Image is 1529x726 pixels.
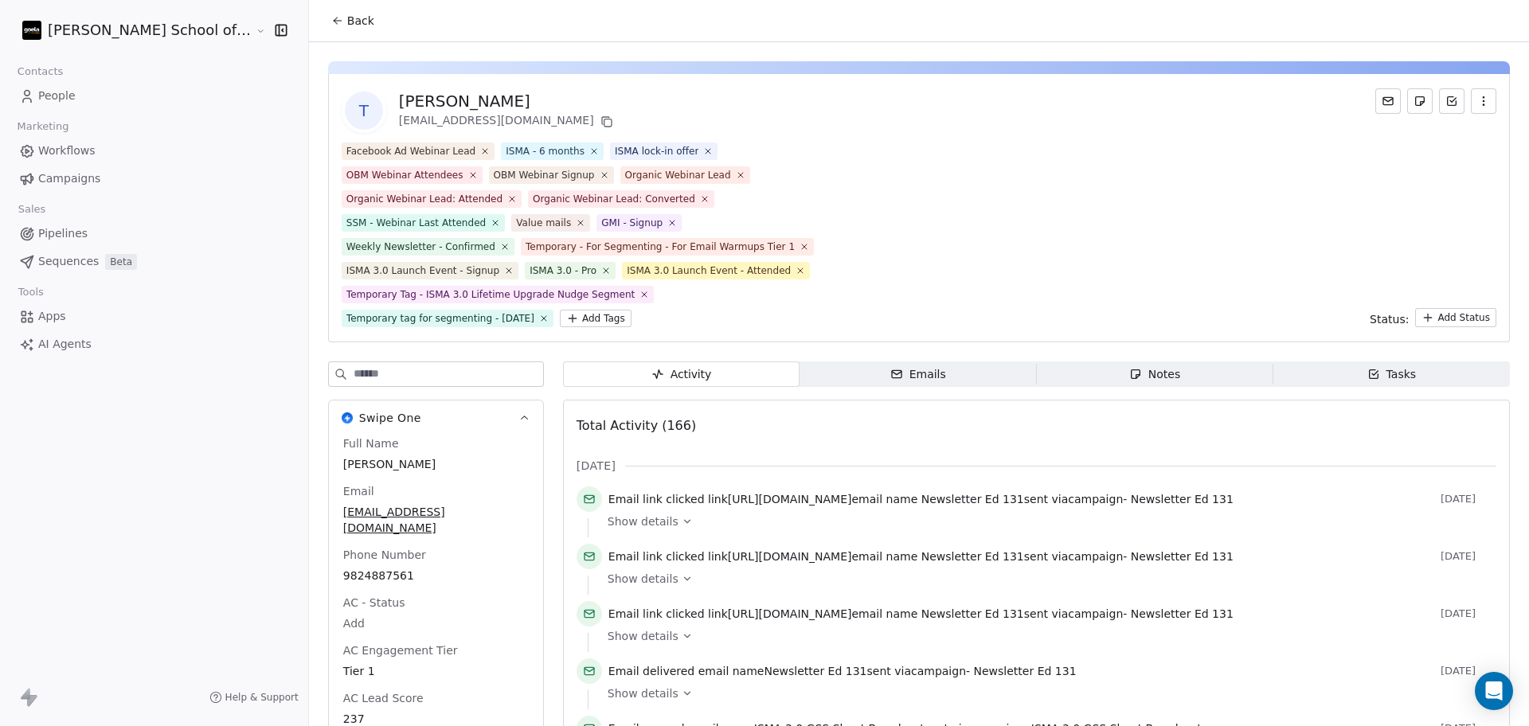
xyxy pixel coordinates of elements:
span: Newsletter Ed 131 [1131,607,1234,620]
div: Open Intercom Messenger [1475,672,1513,710]
button: Add Status [1415,308,1496,327]
button: Add Tags [560,310,632,327]
span: Newsletter Ed 131 [921,550,1024,563]
span: Total Activity (166) [577,418,696,433]
span: Newsletter Ed 131 [764,665,866,677]
img: Zeeshan%20Neck%20Print%20Dark.png [22,21,41,40]
span: Beta [105,254,137,270]
span: [PERSON_NAME] [343,456,529,472]
a: Apps [13,303,295,330]
img: Swipe One [342,412,353,423]
span: Newsletter Ed 131 [974,665,1077,677]
a: Help & Support [209,691,299,704]
span: [DATE] [1441,665,1496,677]
span: T [345,92,383,130]
span: [URL][DOMAIN_NAME] [728,550,852,563]
span: [URL][DOMAIN_NAME] [728,493,852,505]
button: [PERSON_NAME] School of Finance LLP [19,17,244,44]
div: OBM Webinar Attendees [346,168,463,182]
span: Sequences [38,253,99,270]
span: AC Lead Score [340,690,427,706]
div: Organic Webinar Lead [625,168,731,182]
span: Marketing [10,115,76,139]
div: Value mails [516,216,571,230]
span: 9824887561 [343,568,529,584]
div: Emails [890,366,946,383]
span: [EMAIL_ADDRESS][DOMAIN_NAME] [343,504,529,536]
span: link email name sent via campaign - [608,548,1234,564]
a: People [13,83,295,109]
span: email name sent via campaign - [608,663,1077,679]
div: Notes [1129,366,1180,383]
a: AI Agents [13,331,295,357]
span: Show details [608,571,678,587]
div: Weekly Newsletter - Confirmed [346,240,495,254]
span: Newsletter Ed 131 [1131,550,1234,563]
span: Add [343,615,529,631]
a: Workflows [13,138,295,164]
span: Show details [608,685,678,701]
span: Email [340,483,377,499]
span: Tools [11,280,50,304]
span: [PERSON_NAME] School of Finance LLP [48,20,252,41]
span: Newsletter Ed 131 [921,493,1024,505]
span: AI Agents [38,336,92,353]
span: link email name sent via campaign - [608,606,1234,622]
a: Show details [608,628,1485,644]
div: Organic Webinar Lead: Converted [533,192,695,206]
span: Help & Support [225,691,299,704]
a: Show details [608,571,1485,587]
div: ISMA - 6 months [506,144,585,158]
div: Tasks [1367,366,1417,383]
div: Organic Webinar Lead: Attended [346,192,502,206]
span: Contacts [10,60,70,84]
span: Pipelines [38,225,88,242]
a: Campaigns [13,166,295,192]
span: AC Engagement Tier [340,642,461,658]
span: link email name sent via campaign - [608,491,1234,507]
span: AC - Status [340,595,409,611]
span: Swipe One [359,410,421,426]
span: Full Name [340,435,402,451]
span: Campaigns [38,170,100,187]
div: GMI - Signup [601,216,663,230]
div: SSM - Webinar Last Attended [346,216,486,230]
span: Back [347,13,374,29]
button: Swipe OneSwipe One [329,400,543,435]
a: Show details [608,513,1485,529]
span: Apps [38,308,66,325]
span: [DATE] [577,458,616,474]
span: [DATE] [1441,493,1496,505]
div: Temporary Tag - ISMA 3.0 Lifetime Upgrade Nudge Segment [346,287,635,302]
div: ISMA 3.0 - Pro [530,263,596,278]
span: Email link clicked [608,550,705,563]
div: Facebook Ad Webinar Lead [346,144,475,158]
a: SequencesBeta [13,248,295,275]
span: Email link clicked [608,493,705,505]
div: ISMA 3.0 Launch Event - Attended [627,263,791,278]
span: Show details [608,513,678,529]
a: Pipelines [13,221,295,247]
span: [DATE] [1441,550,1496,563]
div: ISMA lock-in offer [615,144,699,158]
span: Show details [608,628,678,644]
span: Status: [1370,311,1409,327]
span: Newsletter Ed 131 [1131,493,1234,505]
button: Back [322,6,384,35]
div: OBM Webinar Signup [494,168,595,182]
span: Sales [11,197,53,221]
span: Newsletter Ed 131 [921,607,1024,620]
div: [EMAIL_ADDRESS][DOMAIN_NAME] [399,112,616,131]
div: [PERSON_NAME] [399,90,616,112]
span: [URL][DOMAIN_NAME] [728,607,852,620]
span: Phone Number [340,547,429,563]
span: Email delivered [608,665,694,677]
div: Temporary tag for segmenting - [DATE] [346,311,534,326]
span: [DATE] [1441,607,1496,620]
span: People [38,88,76,104]
span: Tier 1 [343,663,529,679]
span: Email link clicked [608,607,705,620]
a: Show details [608,685,1485,701]
div: Temporary - For Segmenting - For Email Warmups Tier 1 [526,240,795,254]
span: Workflows [38,142,96,159]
